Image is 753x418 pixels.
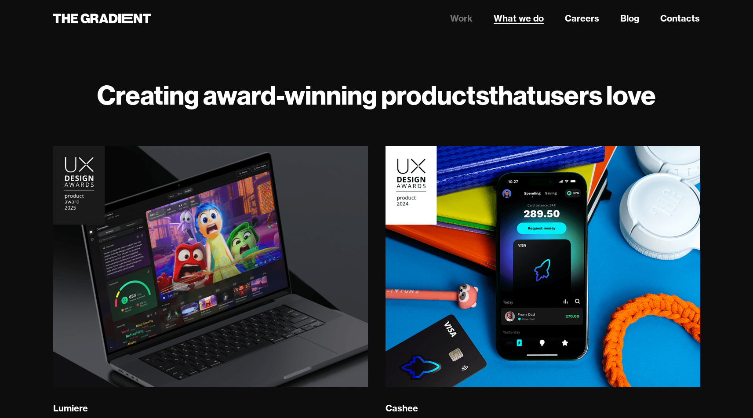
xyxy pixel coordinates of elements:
div: Lumiere [53,403,88,414]
a: Contacts [660,12,700,25]
div: Cashee [386,403,418,414]
a: Blog [620,12,639,25]
strong: that [489,78,536,112]
a: What we do [494,12,544,25]
h1: Creating award-winning products users love [53,79,700,111]
a: Careers [565,12,599,25]
a: Work [450,12,473,25]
